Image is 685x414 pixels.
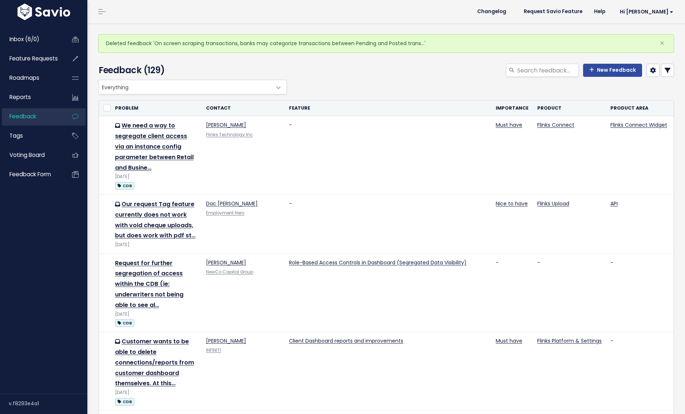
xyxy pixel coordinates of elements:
[115,241,197,249] div: [DATE]
[610,200,618,207] a: API
[537,200,569,207] a: Flinks Upload
[115,181,134,190] a: CDB
[9,132,23,139] span: Tags
[115,259,183,309] a: Request for further segregation of access within the CDB (ie: underwriters not being able to see al…
[115,182,134,190] span: CDB
[206,121,246,129] a: [PERSON_NAME]
[99,64,283,77] h4: Feedback (129)
[206,132,253,138] a: Flinks Technology Inc
[285,194,491,253] td: -
[537,337,602,344] a: Flinks Platform & Settings
[477,9,506,14] span: Changelog
[9,151,45,159] span: Voting Board
[16,4,72,20] img: logo-white.9d6f32f41409.svg
[99,80,272,94] span: Everything
[652,35,672,52] button: Close
[202,100,285,116] th: Contact
[99,80,287,94] span: Everything
[537,121,574,129] a: Flinks Connect
[2,108,60,125] a: Feedback
[9,35,39,43] span: Inbox (6/0)
[2,31,60,48] a: Inbox (6/0)
[496,121,522,129] a: Must have
[206,347,221,353] a: INFINITI
[115,311,197,318] div: [DATE]
[206,259,246,266] a: [PERSON_NAME]
[620,9,673,15] span: Hi [PERSON_NAME]
[206,200,258,207] a: Dac [PERSON_NAME]
[2,70,60,86] a: Roadmaps
[115,318,134,327] a: CDB
[533,253,606,332] td: -
[491,100,533,116] th: Importance
[289,259,467,266] a: Role-Based Access Controls in Dashboard (Segregated Data Visibility)
[583,64,642,77] a: New Feedback
[98,34,674,53] div: Deleted feedback 'On screen scraping transactions, banks may categorize transactions between Pend...
[9,93,31,101] span: Reports
[115,397,134,406] a: CDB
[115,398,134,406] span: CDB
[516,64,579,77] input: Search feedback...
[518,6,588,17] a: Request Savio Feature
[9,394,87,413] div: v.f8293e4a1
[2,127,60,144] a: Tags
[285,116,491,195] td: -
[9,55,58,62] span: Feature Requests
[115,173,197,181] div: [DATE]
[2,89,60,106] a: Reports
[115,121,194,171] a: We need a way to segregate client access via an instance config parameter between Retail and Busine…
[115,389,197,397] div: [DATE]
[588,6,611,17] a: Help
[496,337,522,344] a: Must have
[496,200,528,207] a: Nice to have
[115,200,195,240] a: Our request Tag feature currently does not work with void cheque uploads, but does work with pdf st…
[9,170,51,178] span: Feedback form
[2,166,60,183] a: Feedback form
[289,337,403,344] a: Client Dashboard reports and improvements
[206,337,246,344] a: [PERSON_NAME]
[9,74,39,82] span: Roadmaps
[610,121,667,129] a: Flinks Connect Widget
[2,50,60,67] a: Feature Requests
[533,100,606,116] th: Product
[115,319,134,327] span: CDB
[2,147,60,163] a: Voting Board
[285,100,491,116] th: Feature
[111,100,202,116] th: Problem
[9,113,36,120] span: Feedback
[206,269,253,275] a: NewCo Capital Group
[206,210,244,216] a: Employment Hero
[491,253,533,332] td: -
[611,6,679,17] a: Hi [PERSON_NAME]
[115,337,194,387] a: Customer wants to be able to delete connections/reports from customer dashboard themselves. At this…
[660,37,665,49] span: ×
